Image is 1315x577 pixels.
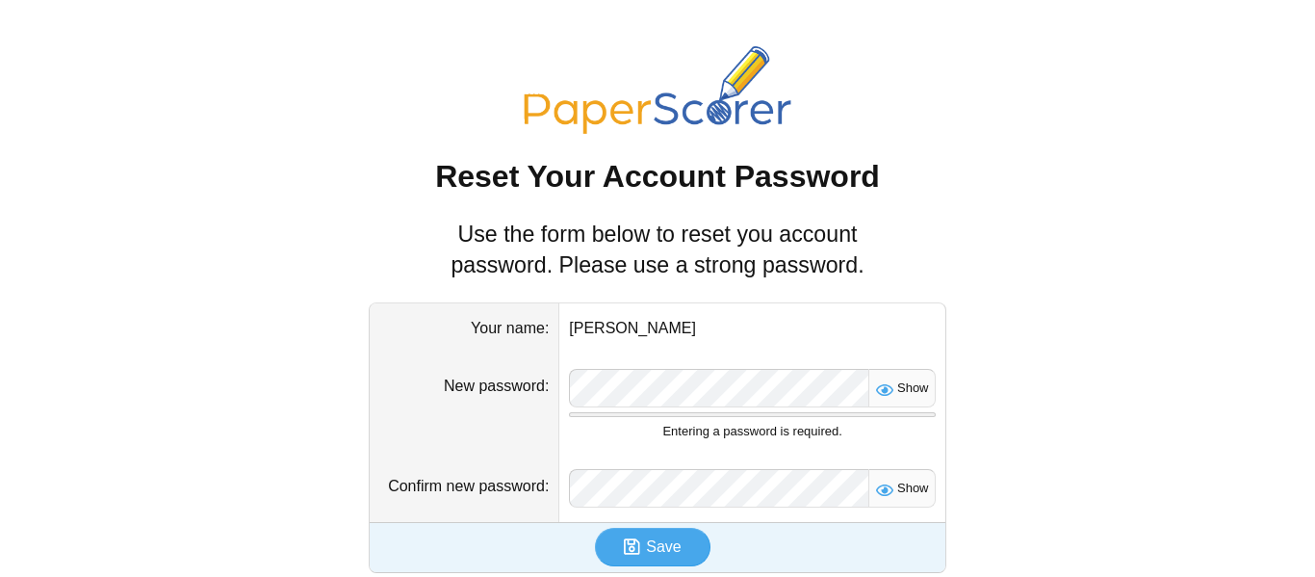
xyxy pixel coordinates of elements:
label: Confirm new password [388,478,549,494]
label: New password [444,378,549,394]
label: Your name [471,320,549,336]
span: Show [890,380,928,395]
img: PaperScorer [513,46,802,134]
button: Save [595,528,710,566]
span: Show [890,481,928,495]
span: Entering a password is required. [662,424,841,438]
div: [PERSON_NAME] [569,318,936,339]
span: Save [646,538,681,555]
